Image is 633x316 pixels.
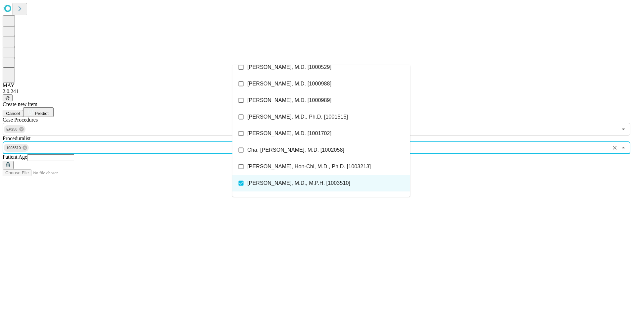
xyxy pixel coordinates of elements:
span: [PERSON_NAME], Hon-Chi, M.D., Ph.D. [1003213] [247,163,371,171]
button: Open [619,125,628,134]
button: Clear [610,143,619,152]
span: [PERSON_NAME], M.D. [1000529] [247,63,331,71]
span: Cancel [6,111,20,116]
span: EP258 [4,126,20,133]
span: [PERSON_NAME], M.D. [1001702] [247,130,331,137]
span: [PERSON_NAME], [PERSON_NAME], M.B.B.S. [1003801] [247,196,389,204]
span: @ [5,95,10,100]
button: Close [619,143,628,152]
span: Predict [35,111,48,116]
span: Scheduled Procedure [3,117,38,123]
span: [PERSON_NAME], M.D. [1000988] [247,80,331,88]
div: EP258 [4,125,25,133]
span: [PERSON_NAME], M.D. [1000989] [247,96,331,104]
span: [PERSON_NAME], M.D., M.P.H. [1003510] [247,179,350,187]
div: 2.0.241 [3,88,630,94]
div: 1003510 [4,144,29,152]
span: [PERSON_NAME], M.D., Ph.D. [1001515] [247,113,348,121]
div: MAY [3,82,630,88]
button: Cancel [3,110,23,117]
span: Cha, [PERSON_NAME], M.D. [1002058] [247,146,344,154]
button: @ [3,94,13,101]
button: Predict [23,107,54,117]
span: Patient Age [3,154,27,160]
span: Create new item [3,101,37,107]
span: Proceduralist [3,135,30,141]
span: 1003510 [4,144,24,152]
